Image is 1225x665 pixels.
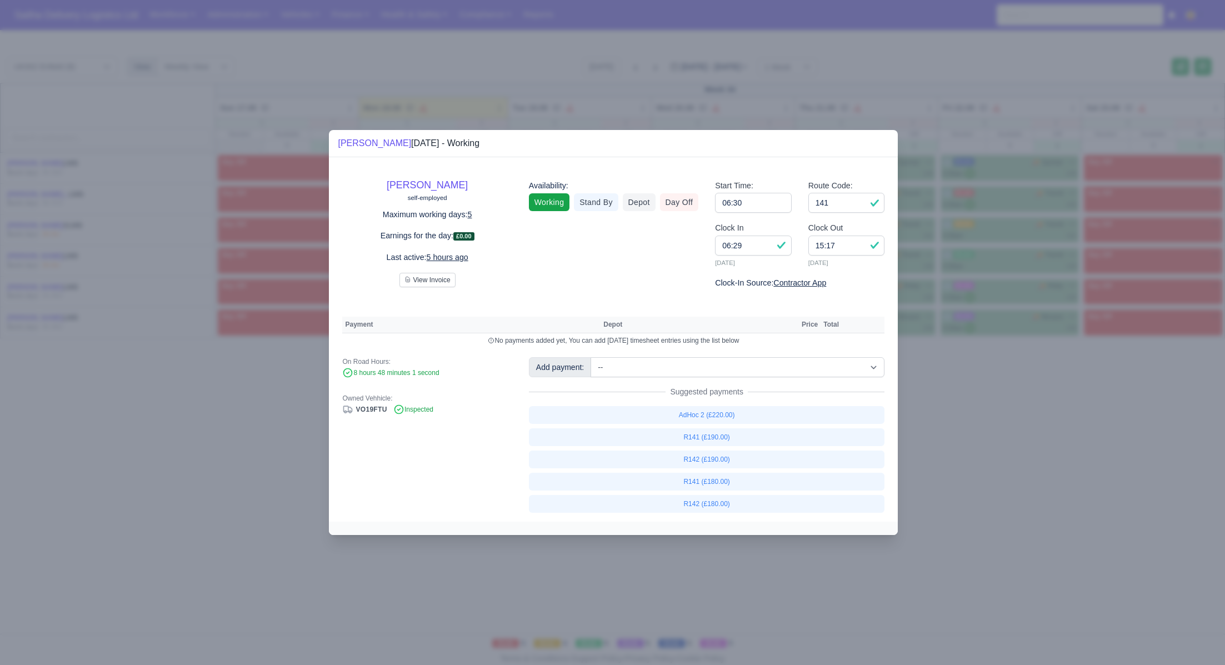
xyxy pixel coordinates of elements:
[529,357,591,377] div: Add payment:
[601,317,790,333] th: Depot
[808,258,885,268] small: [DATE]
[808,179,853,192] label: Route Code:
[408,194,447,201] small: self-employed
[342,208,512,221] p: Maximum working days:
[453,232,474,241] span: £0.00
[342,333,884,348] td: No payments added yet, You can add [DATE] timesheet entries using the list below
[342,368,512,378] div: 8 hours 48 minutes 1 second
[393,406,433,413] span: Inspected
[342,357,512,366] div: On Road Hours:
[529,406,885,424] a: AdHoc 2 (£220.00)
[1169,612,1225,665] iframe: Chat Widget
[808,222,843,234] label: Clock Out
[342,406,387,413] a: VO19FTU
[660,193,699,211] a: Day Off
[342,229,512,242] p: Earnings for the day:
[666,386,748,397] span: Suggested payments
[529,473,885,491] a: R141 (£180.00)
[342,251,512,264] p: Last active:
[427,253,468,262] u: 5 hours ago
[338,137,479,150] div: [DATE] - Working
[529,495,885,513] a: R142 (£180.00)
[529,428,885,446] a: R141 (£190.00)
[715,179,753,192] label: Start Time:
[529,193,569,211] a: Working
[338,138,411,148] a: [PERSON_NAME]
[821,317,842,333] th: Total
[799,317,821,333] th: Price
[529,451,885,468] a: R142 (£190.00)
[715,258,792,268] small: [DATE]
[529,179,698,192] div: Availability:
[715,277,884,289] div: Clock-In Source:
[387,179,468,191] a: [PERSON_NAME]
[773,278,826,287] u: Contractor App
[468,210,472,219] u: 5
[342,317,601,333] th: Payment
[715,222,743,234] label: Clock In
[574,193,618,211] a: Stand By
[623,193,656,211] a: Depot
[399,273,456,287] button: View Invoice
[342,394,512,403] div: Owned Vehhicle:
